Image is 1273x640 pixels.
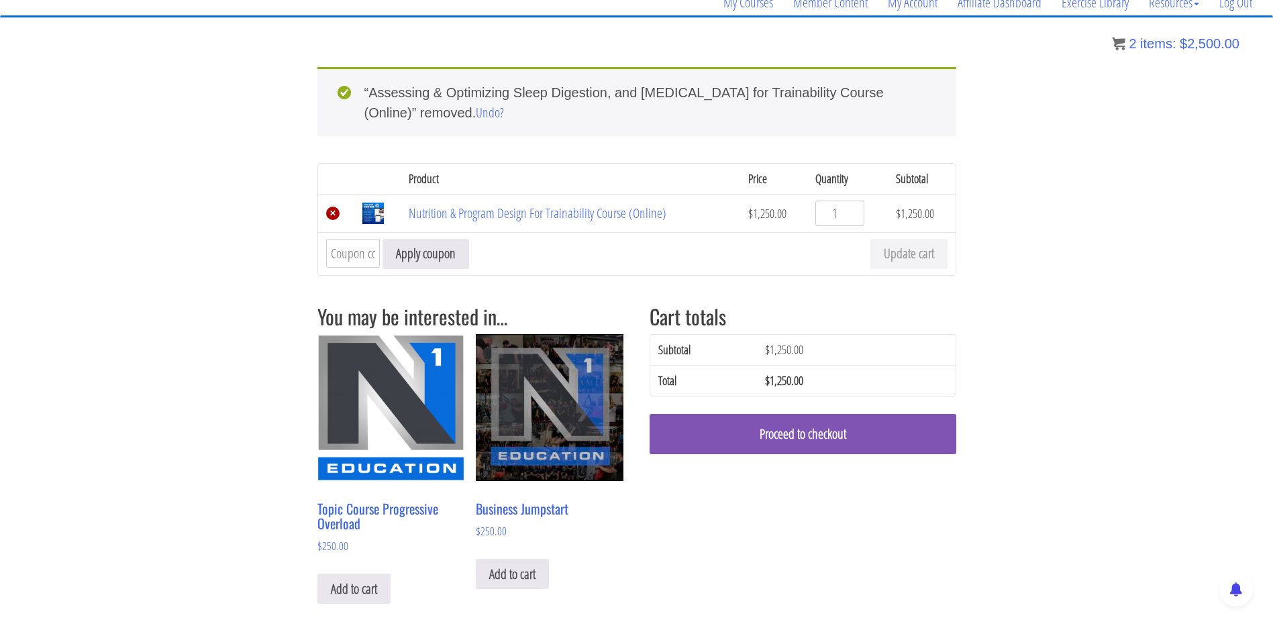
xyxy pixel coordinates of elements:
input: Coupon code [326,239,380,268]
bdi: 1,250.00 [765,341,803,358]
a: Remove Nutrition & Program Design For Trainability Course (Online) from cart [326,207,340,220]
h2: You may be interested in… [317,305,624,327]
span: 2 [1129,36,1136,51]
input: Product quantity [815,201,864,226]
img: Business Jumpstart [476,334,623,481]
span: items: [1140,36,1176,51]
a: Add to cart: “Topic Course Progressive Overload” [317,574,391,604]
button: Update cart [870,239,948,269]
a: Undo? [476,103,504,121]
bdi: 1,250.00 [748,205,786,221]
a: 2 items: $2,500.00 [1112,36,1239,51]
h2: Topic Course Progressive Overload [317,494,464,537]
th: Subtotal [888,164,955,194]
bdi: 250.00 [317,538,348,553]
h2: Business Jumpstart [476,494,623,523]
div: “Assessing & Optimizing Sleep Digestion, and [MEDICAL_DATA] for Trainability Course (Online)” rem... [317,67,956,136]
th: Total [650,365,757,396]
img: Topic Course Progressive Overload [317,334,464,481]
bdi: 1,250.00 [765,372,803,388]
span: $ [317,538,322,553]
a: Nutrition & Program Design For Trainability Course (Online) [409,204,666,222]
bdi: 1,250.00 [896,205,934,221]
span: $ [1180,36,1187,51]
bdi: 2,500.00 [1180,36,1239,51]
span: $ [896,205,901,221]
span: $ [476,523,480,539]
span: $ [748,205,753,221]
th: Subtotal [650,335,757,365]
img: icon11.png [1112,37,1125,50]
a: Add to cart: “Business Jumpstart” [476,559,549,589]
a: Proceed to checkout [650,414,956,454]
span: $ [765,341,770,358]
img: Nutrition & Program Design For Trainability Course (Online) [362,203,384,224]
button: Apply coupon [383,239,469,269]
a: Topic Course Progressive Overload $250.00 [317,334,464,555]
h2: Cart totals [650,305,956,327]
bdi: 250.00 [476,523,507,539]
a: Business Jumpstart $250.00 [476,334,623,540]
span: $ [765,372,770,388]
th: Price [740,164,807,194]
th: Quantity [807,164,888,194]
th: Product [401,164,740,194]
